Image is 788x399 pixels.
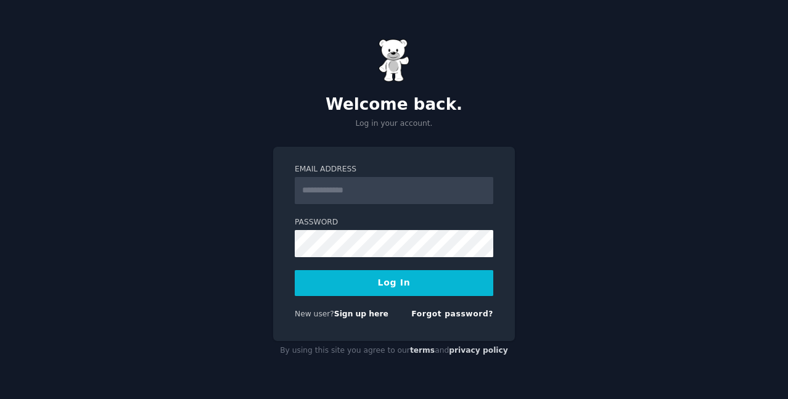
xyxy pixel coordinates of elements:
[449,346,508,355] a: privacy policy
[334,310,388,318] a: Sign up here
[295,217,493,228] label: Password
[411,310,493,318] a: Forgot password?
[410,346,435,355] a: terms
[295,164,493,175] label: Email Address
[273,341,515,361] div: By using this site you agree to our and
[295,270,493,296] button: Log In
[379,39,409,82] img: Gummy Bear
[295,310,334,318] span: New user?
[273,118,515,130] p: Log in your account.
[273,95,515,115] h2: Welcome back.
